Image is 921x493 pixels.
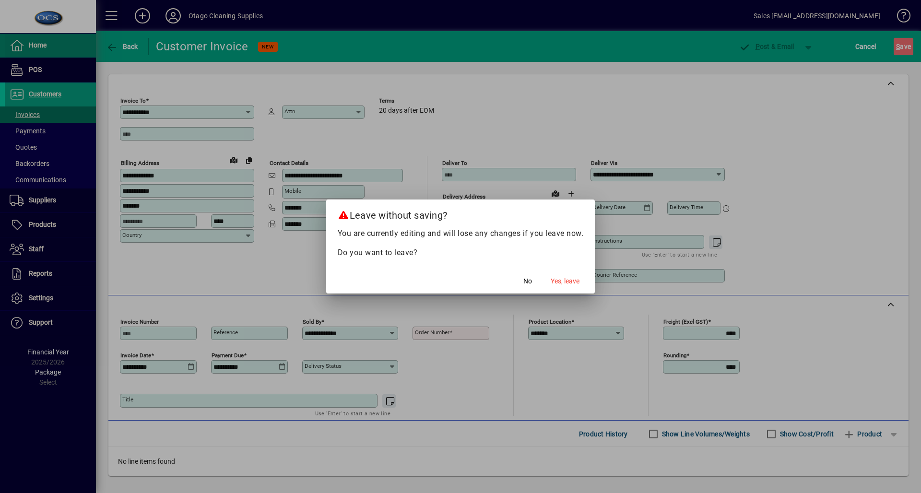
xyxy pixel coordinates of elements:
[338,247,584,258] p: Do you want to leave?
[547,272,583,290] button: Yes, leave
[338,228,584,239] p: You are currently editing and will lose any changes if you leave now.
[326,200,595,227] h2: Leave without saving?
[523,276,532,286] span: No
[551,276,579,286] span: Yes, leave
[512,272,543,290] button: No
